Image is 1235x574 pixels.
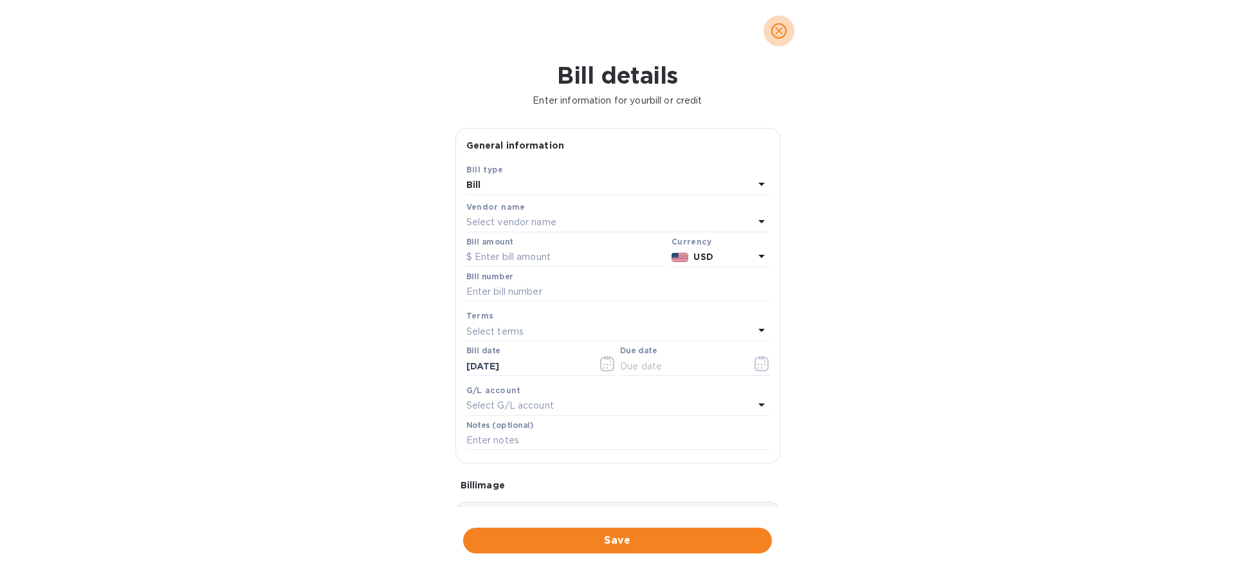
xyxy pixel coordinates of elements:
label: Bill amount [466,238,513,246]
p: Select vendor name [466,216,556,229]
b: Currency [672,237,711,246]
input: $ Enter bill amount [466,248,666,267]
p: Select G/L account [466,399,554,412]
p: Enter information for your bill or credit [10,94,1225,107]
input: Due date [620,356,742,376]
label: Due date [620,347,657,355]
b: G/L account [466,385,521,395]
button: Save [463,528,772,553]
b: USD [693,252,713,262]
b: Bill type [466,165,504,174]
label: Bill date [466,347,500,355]
input: Select date [466,356,588,376]
span: Save [473,533,762,548]
input: Enter notes [466,431,769,450]
b: Vendor name [466,202,526,212]
b: Terms [466,311,494,320]
p: Bill image [461,479,775,492]
input: Enter bill number [466,282,769,302]
p: Select terms [466,325,524,338]
label: Notes (optional) [466,421,534,429]
button: close [764,15,794,46]
b: Bill [466,180,481,190]
label: Bill number [466,273,513,281]
h1: Bill details [10,62,1225,89]
img: USD [672,253,689,262]
b: General information [466,140,565,151]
